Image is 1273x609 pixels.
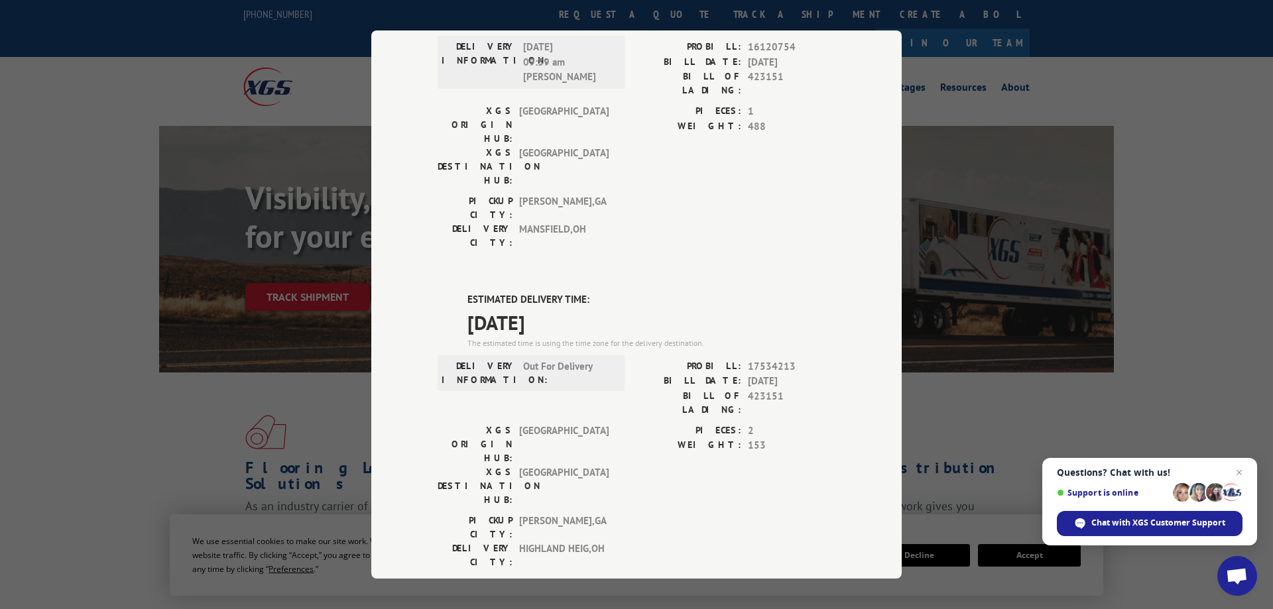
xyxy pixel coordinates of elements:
span: [PERSON_NAME] , GA [519,194,609,222]
label: PIECES: [636,104,741,119]
label: BILL OF LADING: [636,389,741,417]
span: [DATE] [467,307,835,337]
span: 16120754 [748,40,835,55]
label: XGS ORIGIN HUB: [438,423,513,465]
span: [DATE] 09:39 am [PERSON_NAME] [523,40,613,85]
span: MANSFIELD , OH [519,222,609,250]
span: [DATE] [748,374,835,389]
label: BILL DATE: [636,55,741,70]
label: PROBILL: [636,40,741,55]
span: 423151 [748,70,835,97]
label: BILL OF LADING: [636,70,741,97]
span: [PERSON_NAME] , GA [519,514,609,541]
label: ESTIMATED DELIVERY TIME: [467,292,835,307]
span: 488 [748,119,835,135]
span: [GEOGRAPHIC_DATA] [519,423,609,465]
span: Chat with XGS Customer Support [1057,511,1243,536]
span: 1 [748,104,835,119]
span: Questions? Chat with us! [1057,467,1243,478]
a: Open chat [1217,556,1257,596]
span: 153 [748,438,835,453]
span: [GEOGRAPHIC_DATA] [519,104,609,146]
label: BILL DATE: [636,374,741,389]
label: DELIVERY INFORMATION: [442,359,516,387]
label: XGS DESTINATION HUB: [438,146,513,188]
label: PICKUP CITY: [438,514,513,541]
span: Support is online [1057,488,1168,498]
label: XGS DESTINATION HUB: [438,465,513,507]
span: [DATE] [748,55,835,70]
label: XGS ORIGIN HUB: [438,104,513,146]
span: Chat with XGS Customer Support [1091,517,1225,529]
label: DELIVERY CITY: [438,541,513,569]
span: HIGHLAND HEIG , OH [519,541,609,569]
span: 423151 [748,389,835,417]
span: Out For Delivery [523,359,613,387]
label: PICKUP CITY: [438,194,513,222]
div: The estimated time is using the time zone for the delivery destination. [467,337,835,349]
span: 17534213 [748,359,835,374]
label: DELIVERY CITY: [438,222,513,250]
label: WEIGHT: [636,438,741,453]
span: [GEOGRAPHIC_DATA] [519,146,609,188]
span: [GEOGRAPHIC_DATA] [519,465,609,507]
label: WEIGHT: [636,119,741,135]
label: DELIVERY INFORMATION: [442,40,516,85]
label: PIECES: [636,423,741,439]
span: 2 [748,423,835,439]
label: PROBILL: [636,359,741,374]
